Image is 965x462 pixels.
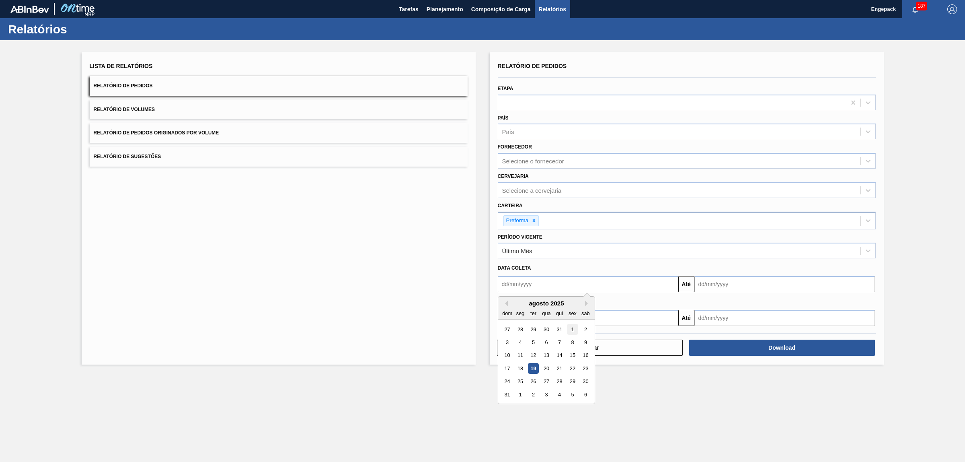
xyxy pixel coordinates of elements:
[471,4,531,14] span: Composição de Carga
[498,86,513,91] label: Etapa
[567,350,578,361] div: Choose sexta-feira, 15 de agosto de 2025
[528,308,538,319] div: ter
[580,324,591,335] div: Choose sábado, 2 de agosto de 2025
[554,308,565,319] div: qui
[678,310,694,326] button: Até
[501,323,592,401] div: month 2025-08
[498,234,542,240] label: Período Vigente
[90,76,468,96] button: Relatório de Pedidos
[502,128,514,135] div: País
[427,4,463,14] span: Planejamento
[554,376,565,387] div: Choose quinta-feira, 28 de agosto de 2025
[498,265,531,271] span: Data coleta
[567,376,578,387] div: Choose sexta-feira, 29 de agosto de 2025
[541,324,552,335] div: Choose quarta-feira, 30 de julho de 2025
[515,308,526,319] div: seg
[541,389,552,400] div: Choose quarta-feira, 3 de setembro de 2025
[502,337,513,348] div: Choose domingo, 3 de agosto de 2025
[554,389,565,400] div: Choose quinta-feira, 4 de setembro de 2025
[502,363,513,374] div: Choose domingo, 17 de agosto de 2025
[528,363,538,374] div: Choose terça-feira, 19 de agosto de 2025
[580,337,591,348] div: Choose sábado, 9 de agosto de 2025
[554,337,565,348] div: Choose quinta-feira, 7 de agosto de 2025
[90,63,153,69] span: Lista de Relatórios
[504,216,530,226] div: Preforma
[498,115,509,121] label: País
[515,337,526,348] div: Choose segunda-feira, 4 de agosto de 2025
[498,144,532,150] label: Fornecedor
[541,363,552,374] div: Choose quarta-feira, 20 de agosto de 2025
[580,376,591,387] div: Choose sábado, 30 de agosto de 2025
[528,376,538,387] div: Choose terça-feira, 26 de agosto de 2025
[94,83,153,89] span: Relatório de Pedidos
[694,276,875,292] input: dd/mm/yyyy
[8,25,151,34] h1: Relatórios
[541,337,552,348] div: Choose quarta-feira, 6 de agosto de 2025
[947,4,957,14] img: Logout
[515,363,526,374] div: Choose segunda-feira, 18 de agosto de 2025
[916,2,927,10] span: 187
[541,376,552,387] div: Choose quarta-feira, 27 de agosto de 2025
[567,363,578,374] div: Choose sexta-feira, 22 de agosto de 2025
[502,389,513,400] div: Choose domingo, 31 de agosto de 2025
[498,63,567,69] span: Relatório de Pedidos
[502,324,513,335] div: Choose domingo, 27 de julho de 2025
[10,6,49,13] img: TNhmsLtSVTkK8tSr43FrP2fwEKptu5GPRR3wAAAABJRU5ErkJggg==
[515,376,526,387] div: Choose segunda-feira, 25 de agosto de 2025
[94,107,155,112] span: Relatório de Volumes
[580,389,591,400] div: Choose sábado, 6 de setembro de 2025
[541,350,552,361] div: Choose quarta-feira, 13 de agosto de 2025
[567,389,578,400] div: Choose sexta-feira, 5 de setembro de 2025
[580,350,591,361] div: Choose sábado, 16 de agosto de 2025
[90,123,468,143] button: Relatório de Pedidos Originados por Volume
[678,276,694,292] button: Até
[541,308,552,319] div: qua
[528,337,538,348] div: Choose terça-feira, 5 de agosto de 2025
[689,340,875,356] button: Download
[502,158,564,165] div: Selecione o fornecedor
[567,308,578,319] div: sex
[498,203,523,208] label: Carteira
[580,363,591,374] div: Choose sábado, 23 de agosto de 2025
[567,324,578,335] div: Choose sexta-feira, 1 de agosto de 2025
[515,350,526,361] div: Choose segunda-feira, 11 de agosto de 2025
[528,389,538,400] div: Choose terça-feira, 2 de setembro de 2025
[902,4,928,15] button: Notificações
[498,173,529,179] label: Cervejaria
[580,308,591,319] div: sab
[399,4,419,14] span: Tarefas
[502,187,562,194] div: Selecione a cervejaria
[502,308,513,319] div: dom
[585,301,591,306] button: Next Month
[515,389,526,400] div: Choose segunda-feira, 1 de setembro de 2025
[502,376,513,387] div: Choose domingo, 24 de agosto de 2025
[498,276,678,292] input: dd/mm/yyyy
[554,350,565,361] div: Choose quinta-feira, 14 de agosto de 2025
[554,324,565,335] div: Choose quinta-feira, 31 de julho de 2025
[528,324,538,335] div: Choose terça-feira, 29 de julho de 2025
[554,363,565,374] div: Choose quinta-feira, 21 de agosto de 2025
[94,154,161,159] span: Relatório de Sugestões
[694,310,875,326] input: dd/mm/yyyy
[502,248,532,254] div: Último Mês
[90,147,468,167] button: Relatório de Sugestões
[497,340,683,356] button: Limpar
[567,337,578,348] div: Choose sexta-feira, 8 de agosto de 2025
[515,324,526,335] div: Choose segunda-feira, 28 de julho de 2025
[528,350,538,361] div: Choose terça-feira, 12 de agosto de 2025
[539,4,566,14] span: Relatórios
[90,100,468,120] button: Relatório de Volumes
[502,350,513,361] div: Choose domingo, 10 de agosto de 2025
[498,300,595,307] div: agosto 2025
[94,130,219,136] span: Relatório de Pedidos Originados por Volume
[502,301,508,306] button: Previous Month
